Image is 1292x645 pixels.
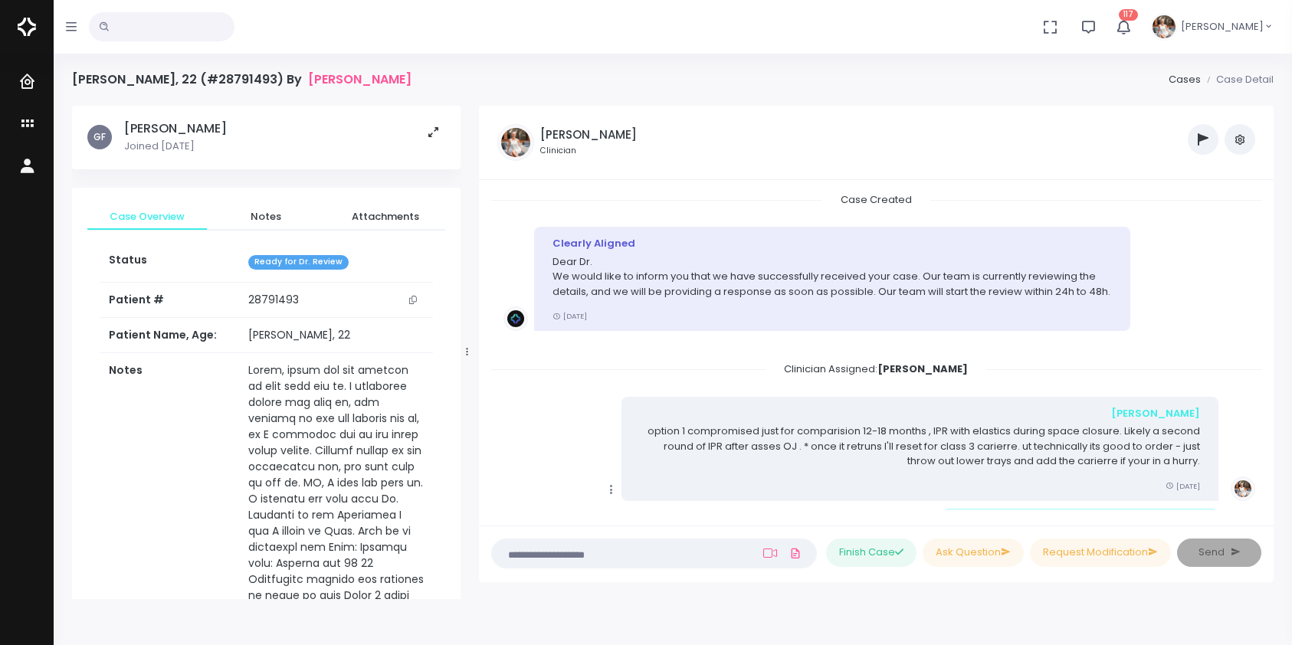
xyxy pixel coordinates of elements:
[760,547,780,559] a: Add Loom Video
[308,72,412,87] a: [PERSON_NAME]
[100,318,239,353] th: Patient Name, Age:
[540,128,637,142] h5: [PERSON_NAME]
[239,283,433,318] td: 28791493
[124,139,227,154] p: Joined [DATE]
[766,357,986,381] span: Clinician Assigned:
[124,121,227,136] h5: [PERSON_NAME]
[338,209,433,224] span: Attachments
[923,539,1024,567] button: Ask Question
[72,72,412,87] h4: [PERSON_NAME], 22 (#28791493) By
[1150,13,1178,41] img: Header Avatar
[553,254,1113,300] p: Dear Dr. We would like to inform you that we have successfully received your case. Our team is cu...
[239,318,433,353] td: [PERSON_NAME], 22
[640,406,1200,421] div: [PERSON_NAME]
[1169,72,1201,87] a: Cases
[786,539,805,567] a: Add Files
[100,282,239,318] th: Patient #
[553,311,587,321] small: [DATE]
[72,106,461,599] div: scrollable content
[826,539,917,567] button: Finish Case
[248,255,349,270] span: Ready for Dr. Review
[1030,539,1171,567] button: Request Modification
[100,209,195,224] span: Case Overview
[491,192,1261,510] div: scrollable content
[877,362,968,376] b: [PERSON_NAME]
[822,188,930,211] span: Case Created
[1119,9,1138,21] span: 117
[1201,72,1274,87] li: Case Detail
[1166,481,1200,491] small: [DATE]
[540,145,637,157] small: Clinician
[87,125,112,149] span: GF
[1181,19,1264,34] span: [PERSON_NAME]
[219,209,314,224] span: Notes
[100,243,239,282] th: Status
[640,424,1200,469] p: option 1 compromised just for comparision 12-18 months , IPR with elastics during space closure. ...
[18,11,36,43] img: Logo Horizontal
[553,236,1113,251] div: Clearly Aligned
